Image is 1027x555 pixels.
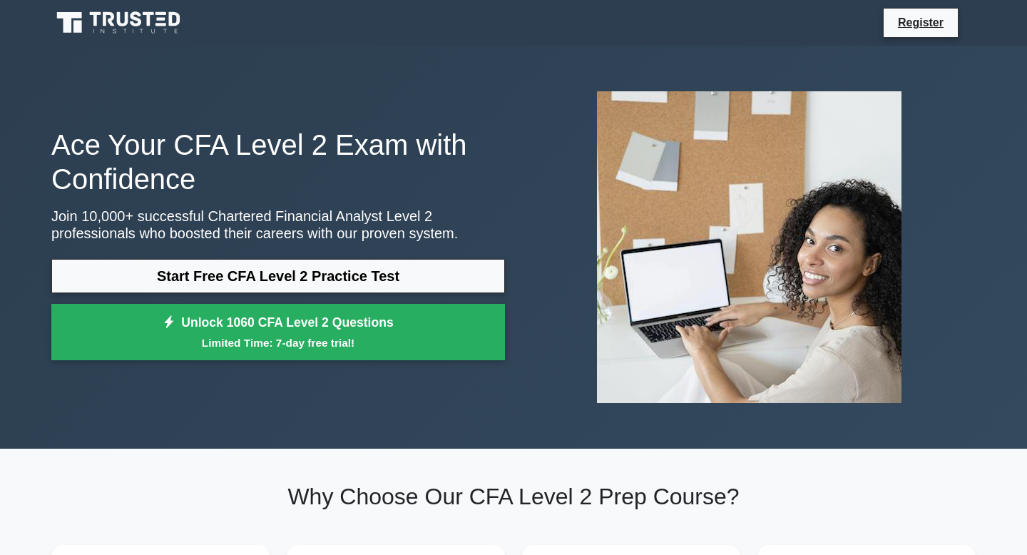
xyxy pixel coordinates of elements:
[51,128,505,196] h1: Ace Your CFA Level 2 Exam with Confidence
[51,208,505,242] p: Join 10,000+ successful Chartered Financial Analyst Level 2 professionals who boosted their caree...
[51,304,505,361] a: Unlock 1060 CFA Level 2 QuestionsLimited Time: 7-day free trial!
[69,335,487,351] small: Limited Time: 7-day free trial!
[889,14,952,31] a: Register
[51,483,976,510] h2: Why Choose Our CFA Level 2 Prep Course?
[51,259,505,293] a: Start Free CFA Level 2 Practice Test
